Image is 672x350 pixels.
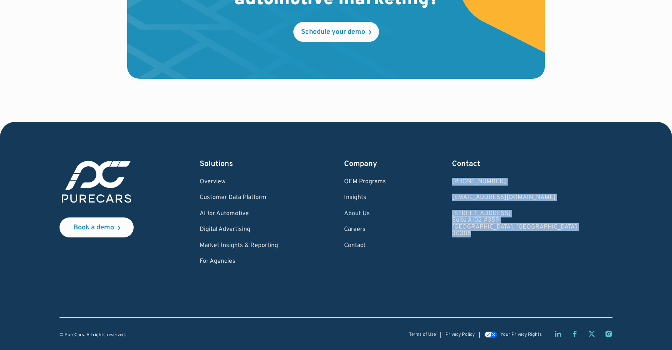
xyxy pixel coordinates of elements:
a: Instagram page [605,330,612,338]
a: Customer Data Platform [200,194,278,201]
div: © PureCars. All rights reserved. [60,333,126,338]
a: AI for Automotive [200,211,278,217]
a: About Us [344,211,386,217]
a: Digital Advertising [200,226,278,233]
div: Company [344,159,386,169]
a: Careers [344,226,386,233]
a: Facebook page [571,330,579,338]
img: purecars logo [60,159,134,205]
a: Privacy Policy [445,332,475,337]
div: Schedule your demo [301,29,365,36]
a: Overview [200,179,278,186]
a: Terms of Use [409,332,436,337]
a: Your Privacy Rights [484,332,542,338]
a: Market Insights & Reporting [200,242,278,249]
a: Schedule your demo [293,22,379,42]
a: [STREET_ADDRESS]Suite A102 #359[GEOGRAPHIC_DATA], [GEOGRAPHIC_DATA]30308 [452,211,577,237]
div: [PHONE_NUMBER] [452,179,577,186]
div: Book a demo [73,224,114,231]
a: Email us [452,194,577,201]
a: Twitter X page [588,330,596,338]
a: Insights [344,194,386,201]
a: Contact [344,242,386,249]
div: Contact [452,159,577,169]
div: Your Privacy Rights [500,332,542,337]
a: LinkedIn page [554,330,562,338]
div: Solutions [200,159,278,169]
a: OEM Programs [344,179,386,186]
a: Book a demo [60,217,134,237]
a: For Agencies [200,258,278,265]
